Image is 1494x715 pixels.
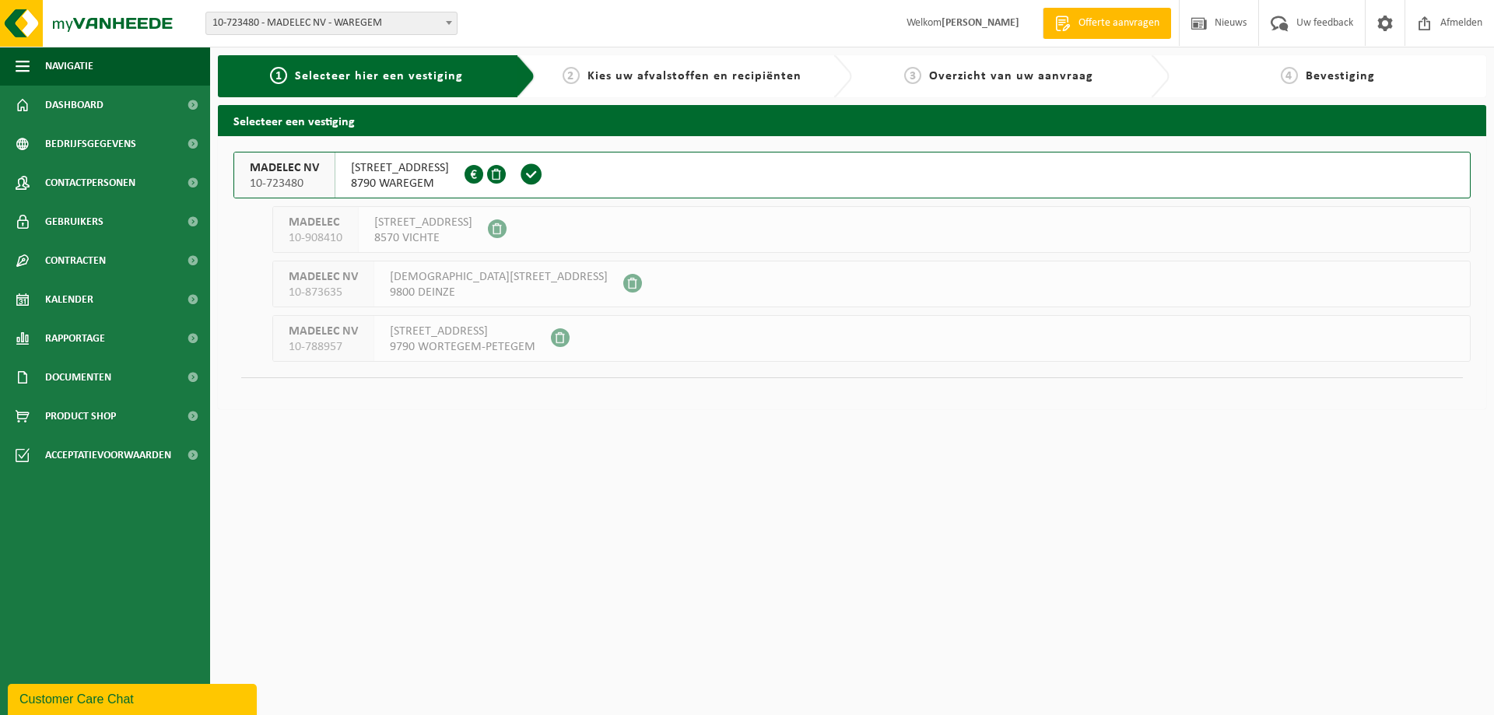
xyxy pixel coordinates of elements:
[587,70,801,82] span: Kies uw afvalstoffen en recipiënten
[250,160,319,176] span: MADELEC NV
[374,230,472,246] span: 8570 VICHTE
[45,124,136,163] span: Bedrijfsgegevens
[45,397,116,436] span: Product Shop
[1306,70,1375,82] span: Bevestiging
[374,215,472,230] span: [STREET_ADDRESS]
[929,70,1093,82] span: Overzicht van uw aanvraag
[45,86,103,124] span: Dashboard
[942,17,1019,29] strong: [PERSON_NAME]
[45,163,135,202] span: Contactpersonen
[1043,8,1171,39] a: Offerte aanvragen
[233,152,1471,198] button: MADELEC NV 10-723480 [STREET_ADDRESS]8790 WAREGEM
[1281,67,1298,84] span: 4
[351,160,449,176] span: [STREET_ADDRESS]
[390,324,535,339] span: [STREET_ADDRESS]
[563,67,580,84] span: 2
[295,70,463,82] span: Selecteer hier een vestiging
[390,285,608,300] span: 9800 DEINZE
[218,105,1486,135] h2: Selecteer een vestiging
[289,269,358,285] span: MADELEC NV
[250,176,319,191] span: 10-723480
[45,436,171,475] span: Acceptatievoorwaarden
[45,280,93,319] span: Kalender
[289,215,342,230] span: MADELEC
[45,47,93,86] span: Navigatie
[289,339,358,355] span: 10-788957
[289,324,358,339] span: MADELEC NV
[206,12,457,34] span: 10-723480 - MADELEC NV - WAREGEM
[1075,16,1163,31] span: Offerte aanvragen
[45,358,111,397] span: Documenten
[45,241,106,280] span: Contracten
[390,339,535,355] span: 9790 WORTEGEM-PETEGEM
[205,12,458,35] span: 10-723480 - MADELEC NV - WAREGEM
[351,176,449,191] span: 8790 WAREGEM
[390,269,608,285] span: [DEMOGRAPHIC_DATA][STREET_ADDRESS]
[270,67,287,84] span: 1
[289,285,358,300] span: 10-873635
[45,202,103,241] span: Gebruikers
[8,681,260,715] iframe: chat widget
[289,230,342,246] span: 10-908410
[45,319,105,358] span: Rapportage
[904,67,921,84] span: 3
